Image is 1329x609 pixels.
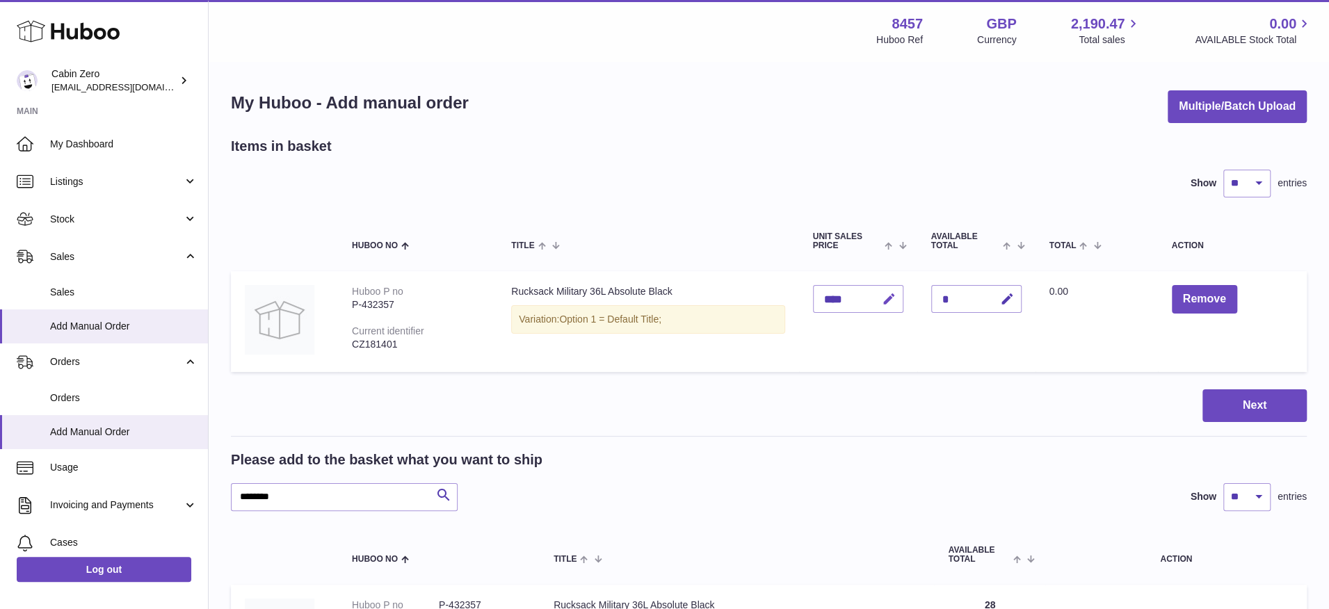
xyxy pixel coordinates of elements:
[1278,177,1307,190] span: entries
[1195,15,1312,47] a: 0.00 AVAILABLE Stock Total
[51,81,204,92] span: [EMAIL_ADDRESS][DOMAIN_NAME]
[511,305,784,334] div: Variation:
[352,325,424,336] div: Current identifier
[51,67,177,94] div: Cabin Zero
[511,241,534,250] span: Title
[352,298,483,311] div: P-432357
[986,15,1016,33] strong: GBP
[50,250,183,263] span: Sales
[876,33,923,47] div: Huboo Ref
[352,241,398,250] span: Huboo no
[1172,241,1293,250] div: Action
[50,391,198,405] span: Orders
[231,450,542,469] h2: Please add to the basket what you want to ship
[245,285,314,355] img: Rucksack Military 36L Absolute Black
[497,271,798,372] td: Rucksack Military 36L Absolute Black
[931,232,1000,250] span: AVAILABLE Total
[50,175,183,188] span: Listings
[1049,286,1068,297] span: 0.00
[17,557,191,582] a: Log out
[50,320,198,333] span: Add Manual Order
[50,498,183,512] span: Invoicing and Payments
[1168,90,1307,123] button: Multiple/Batch Upload
[1071,15,1125,33] span: 2,190.47
[1195,33,1312,47] span: AVAILABLE Stock Total
[50,425,198,439] span: Add Manual Order
[1269,15,1296,33] span: 0.00
[1191,177,1216,190] label: Show
[231,92,469,114] h1: My Huboo - Add manual order
[50,138,198,151] span: My Dashboard
[50,461,198,474] span: Usage
[50,355,183,368] span: Orders
[1202,389,1307,422] button: Next
[1079,33,1141,47] span: Total sales
[50,213,183,226] span: Stock
[1045,532,1307,578] th: Action
[1071,15,1141,47] a: 2,190.47 Total sales
[1191,490,1216,503] label: Show
[1049,241,1077,250] span: Total
[892,15,923,33] strong: 8457
[352,338,483,351] div: CZ181401
[813,232,882,250] span: Unit Sales Price
[977,33,1017,47] div: Currency
[50,536,198,549] span: Cases
[1278,490,1307,503] span: entries
[17,70,38,91] img: huboo@cabinzero.com
[231,137,332,156] h2: Items in basket
[554,555,577,564] span: Title
[948,546,1010,564] span: AVAILABLE Total
[352,286,403,297] div: Huboo P no
[1172,285,1237,314] button: Remove
[50,286,198,299] span: Sales
[352,555,398,564] span: Huboo no
[559,314,661,325] span: Option 1 = Default Title;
